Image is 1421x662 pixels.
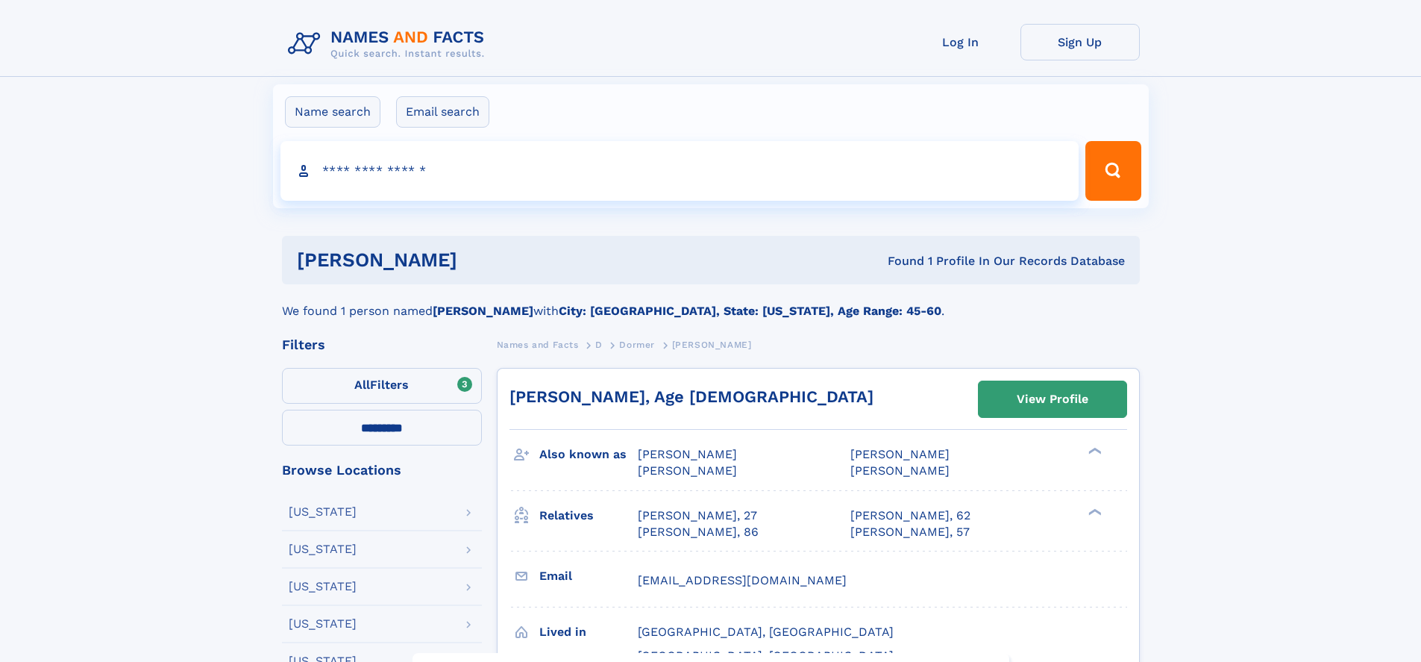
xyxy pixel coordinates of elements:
[638,463,737,478] span: [PERSON_NAME]
[285,96,380,128] label: Name search
[289,581,357,593] div: [US_STATE]
[282,368,482,404] label: Filters
[1085,507,1102,516] div: ❯
[1020,24,1140,60] a: Sign Up
[638,625,894,639] span: [GEOGRAPHIC_DATA], [GEOGRAPHIC_DATA]
[672,253,1125,269] div: Found 1 Profile In Our Records Database
[638,508,757,524] a: [PERSON_NAME], 27
[282,338,482,352] div: Filters
[289,618,357,630] div: [US_STATE]
[297,251,673,269] h1: [PERSON_NAME]
[509,387,873,406] a: [PERSON_NAME], Age [DEMOGRAPHIC_DATA]
[282,284,1140,320] div: We found 1 person named with .
[1085,446,1102,456] div: ❯
[901,24,1020,60] a: Log In
[433,304,533,318] b: [PERSON_NAME]
[539,442,638,467] h3: Also known as
[282,463,482,477] div: Browse Locations
[1085,141,1141,201] button: Search Button
[539,619,638,645] h3: Lived in
[497,335,579,354] a: Names and Facts
[850,447,950,461] span: [PERSON_NAME]
[354,378,370,392] span: All
[638,573,847,587] span: [EMAIL_ADDRESS][DOMAIN_NAME]
[559,304,941,318] b: City: [GEOGRAPHIC_DATA], State: [US_STATE], Age Range: 45-60
[539,503,638,528] h3: Relatives
[619,335,655,354] a: Dormer
[1017,382,1088,416] div: View Profile
[979,381,1126,417] a: View Profile
[595,340,603,350] span: D
[280,141,1079,201] input: search input
[289,506,357,518] div: [US_STATE]
[289,543,357,555] div: [US_STATE]
[595,335,603,354] a: D
[539,563,638,589] h3: Email
[850,524,970,540] a: [PERSON_NAME], 57
[850,508,970,524] a: [PERSON_NAME], 62
[282,24,497,64] img: Logo Names and Facts
[638,524,759,540] a: [PERSON_NAME], 86
[850,463,950,478] span: [PERSON_NAME]
[672,340,752,350] span: [PERSON_NAME]
[396,96,489,128] label: Email search
[619,340,655,350] span: Dormer
[638,447,737,461] span: [PERSON_NAME]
